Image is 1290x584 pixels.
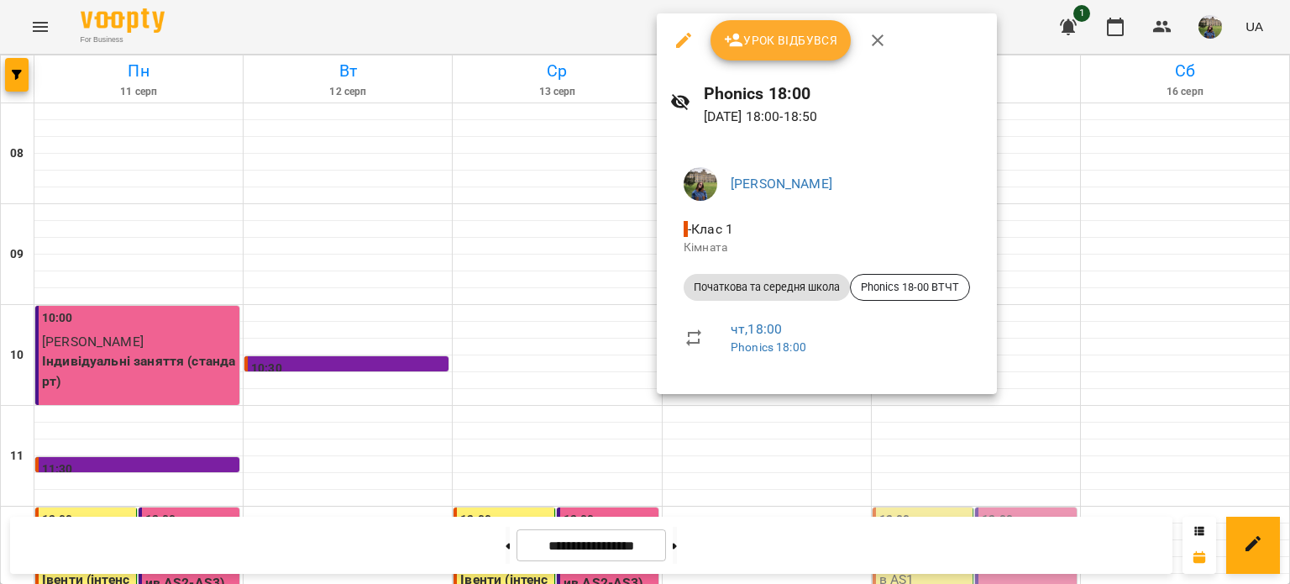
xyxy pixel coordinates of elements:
[704,107,983,127] p: [DATE] 18:00 - 18:50
[731,176,832,192] a: [PERSON_NAME]
[684,167,717,201] img: f01d4343db5c932fedd74e1c54090270.jpg
[731,340,806,354] a: Phonics 18:00
[684,239,970,256] p: Кімната
[704,81,983,107] h6: Phonics 18:00
[711,20,852,61] button: Урок відбувся
[684,221,737,237] span: - Клас 1
[684,280,850,295] span: Початкова та середня школа
[850,274,970,301] div: Phonics 18-00 ВТЧТ
[851,280,969,295] span: Phonics 18-00 ВТЧТ
[731,321,782,337] a: чт , 18:00
[724,30,838,50] span: Урок відбувся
